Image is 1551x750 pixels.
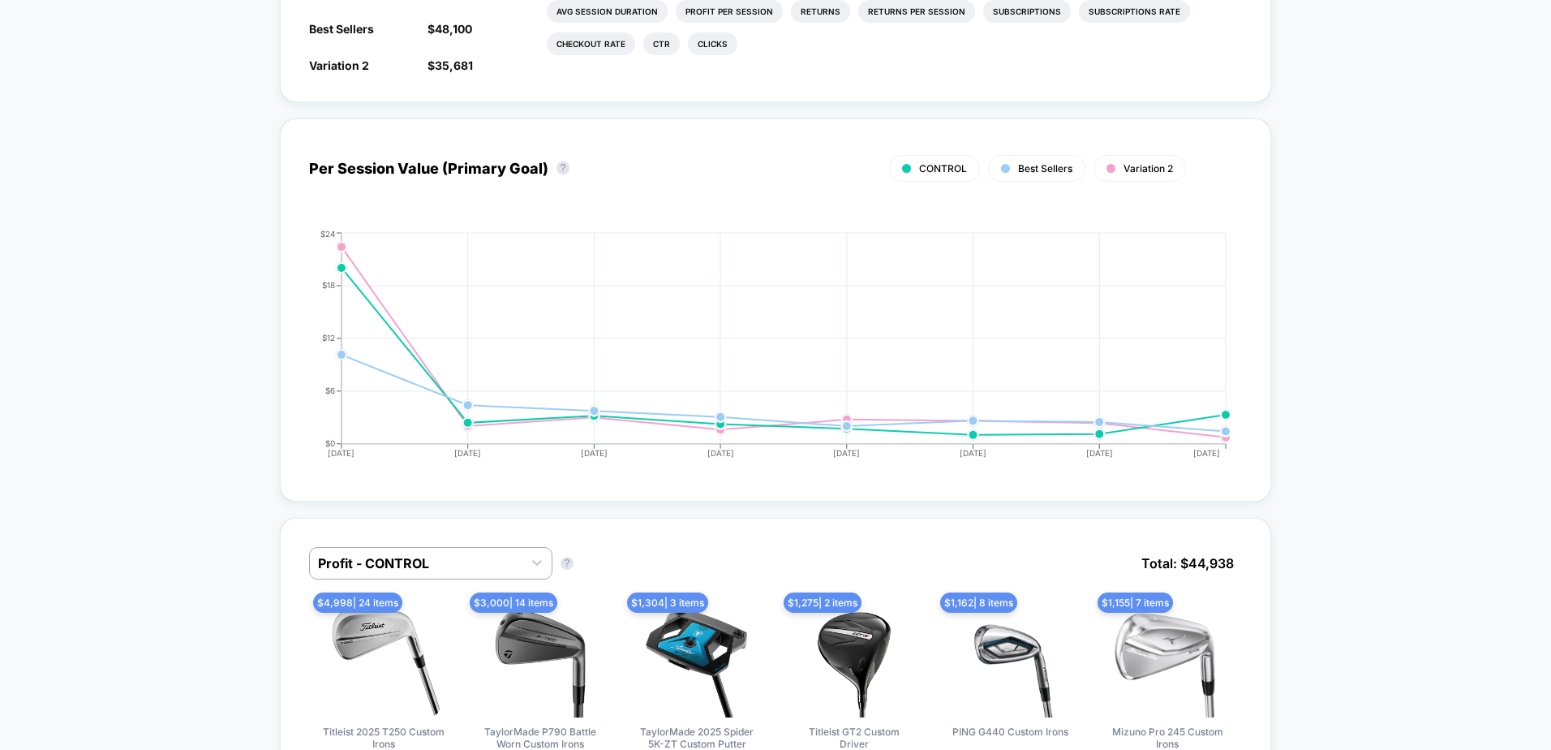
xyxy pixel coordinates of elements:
[640,604,754,718] img: TaylorMade 2025 Spider 5K-ZT Custom Putter
[707,448,734,458] tspan: [DATE]
[561,557,574,570] button: ?
[313,593,402,613] span: $ 4,998 | 24 items
[309,58,369,72] span: Variation 2
[940,593,1017,613] span: $ 1,162 | 8 items
[793,726,915,750] span: Titleist GT2 Custom Driver
[547,32,635,55] li: Checkout Rate
[327,604,440,718] img: Titleist 2025 T250 Custom Irons
[325,386,335,396] tspan: $6
[427,22,472,36] span: $
[954,604,1068,718] img: PING G440 Custom Irons
[688,32,737,55] li: Clicks
[1086,448,1113,458] tspan: [DATE]
[320,229,335,239] tspan: $24
[952,726,1068,738] span: PING G440 Custom Irons
[322,334,335,343] tspan: $12
[325,439,335,449] tspan: $0
[643,32,680,55] li: Ctr
[328,448,354,458] tspan: [DATE]
[581,448,608,458] tspan: [DATE]
[470,593,557,613] span: $ 3,000 | 14 items
[454,448,481,458] tspan: [DATE]
[427,58,473,72] span: $
[1194,448,1221,458] tspan: [DATE]
[435,58,473,72] span: 35,681
[1133,547,1242,580] span: Total: $ 44,938
[1111,604,1224,718] img: Mizuno Pro 245 Custom Irons
[309,22,374,36] span: Best Sellers
[797,604,911,718] img: Titleist GT2 Custom Driver
[627,593,708,613] span: $ 1,304 | 3 items
[636,726,758,750] span: TaylorMade 2025 Spider 5K-ZT Custom Putter
[1098,593,1173,613] span: $ 1,155 | 7 items
[293,229,1226,472] div: PER_SESSION_VALUE
[784,593,861,613] span: $ 1,275 | 2 items
[323,726,445,750] span: Titleist 2025 T250 Custom Irons
[919,162,967,175] span: CONTROL
[960,448,986,458] tspan: [DATE]
[1124,162,1173,175] span: Variation 2
[556,162,569,175] button: ?
[479,726,601,750] span: TaylorMade P790 Battle Worn Custom Irons
[435,22,472,36] span: 48,100
[833,448,860,458] tspan: [DATE]
[483,604,597,718] img: TaylorMade P790 Battle Worn Custom Irons
[322,281,335,291] tspan: $18
[1106,726,1228,750] span: Mizuno Pro 245 Custom Irons
[1018,162,1072,175] span: Best Sellers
